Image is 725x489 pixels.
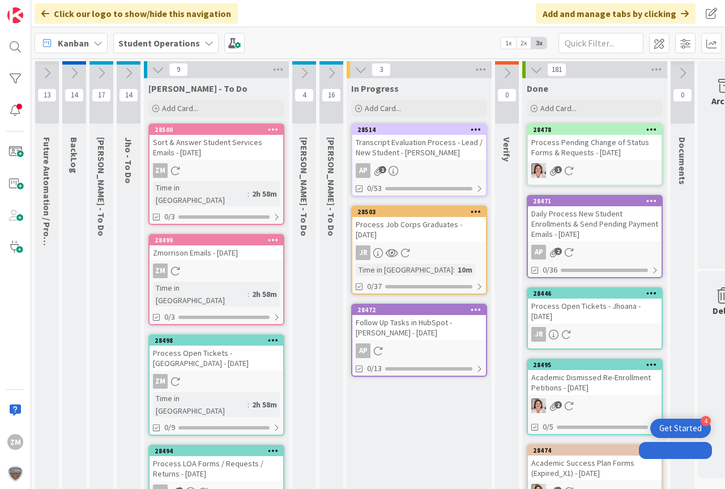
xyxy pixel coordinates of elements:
[533,126,662,134] div: 28478
[352,125,486,160] div: 28514Transcript Evaluation Process - Lead / New Student - [PERSON_NAME]
[528,445,662,481] div: 28474Academic Success Plan Forms (Expired_X1) - [DATE]
[501,137,513,161] span: Verify
[536,3,696,24] div: Add and manage tabs by clicking
[249,188,280,200] div: 2h 58m
[528,360,662,370] div: 28495
[527,83,548,94] span: Done
[150,235,283,245] div: 28499
[528,245,662,260] div: AP
[352,207,486,217] div: 28503
[528,163,662,178] div: EW
[527,124,663,186] a: 28478Process Pending Change of Status Forms & Requests - [DATE]EW
[379,166,386,173] span: 1
[153,374,168,389] div: ZM
[528,360,662,395] div: 28495Academic Dismissed Re-Enrollment Petitions - [DATE]
[351,83,399,94] span: In Progress
[352,135,486,160] div: Transcript Evaluation Process - Lead / New Student - [PERSON_NAME]
[673,88,692,102] span: 0
[531,398,546,413] img: EW
[153,263,168,278] div: ZM
[248,288,249,300] span: :
[148,234,284,325] a: 28499Zmorrison Emails - [DATE]ZMTime in [GEOGRAPHIC_DATA]:2h 58m0/3
[659,423,702,434] div: Get Started
[164,422,175,433] span: 0/9
[528,445,662,456] div: 28474
[367,182,382,194] span: 0/53
[119,88,138,102] span: 14
[249,398,280,411] div: 2h 58m
[356,343,370,358] div: AP
[352,125,486,135] div: 28514
[543,421,553,433] span: 0/5
[150,125,283,135] div: 28500
[531,163,546,178] img: EW
[150,456,283,481] div: Process LOA Forms / Requests / Returns - [DATE]
[528,206,662,241] div: Daily Process New Student Enrollments & Send Pending Payment Emails - [DATE]
[150,446,283,456] div: 28494
[555,401,562,409] span: 2
[249,288,280,300] div: 2h 58m
[555,248,562,255] span: 2
[352,245,486,260] div: JR
[248,188,249,200] span: :
[533,290,662,297] div: 28446
[155,337,283,345] div: 28498
[58,36,89,50] span: Kanban
[153,282,248,307] div: Time in [GEOGRAPHIC_DATA]
[533,197,662,205] div: 28471
[352,207,486,242] div: 28503Process Job Corps Graduates - [DATE]
[7,466,23,482] img: avatar
[150,335,283,346] div: 28498
[528,288,662,324] div: 28446Process Open Tickets - Jhoana - [DATE]
[528,135,662,160] div: Process Pending Change of Status Forms & Requests - [DATE]
[7,7,23,23] img: Visit kanbanzone.com
[365,103,401,113] span: Add Card...
[352,305,486,340] div: 28472Follow Up Tasks in HubSpot - [PERSON_NAME] - [DATE]
[528,125,662,135] div: 28478
[352,343,486,358] div: AP
[356,263,453,276] div: Time in [GEOGRAPHIC_DATA]
[352,305,486,315] div: 28472
[150,235,283,260] div: 28499Zmorrison Emails - [DATE]
[150,335,283,371] div: 28498Process Open Tickets - [GEOGRAPHIC_DATA] - [DATE]
[351,304,487,377] a: 28472Follow Up Tasks in HubSpot - [PERSON_NAME] - [DATE]AP0/13
[533,361,662,369] div: 28495
[547,63,566,76] span: 181
[35,3,238,24] div: Click our logo to show/hide this navigation
[352,315,486,340] div: Follow Up Tasks in HubSpot - [PERSON_NAME] - [DATE]
[356,245,370,260] div: JR
[516,37,531,49] span: 2x
[150,346,283,371] div: Process Open Tickets - [GEOGRAPHIC_DATA] - [DATE]
[169,63,188,76] span: 9
[372,63,391,76] span: 3
[528,196,662,206] div: 28471
[7,434,23,450] div: ZM
[701,416,711,426] div: 4
[164,211,175,223] span: 0/3
[531,245,546,260] div: AP
[528,327,662,342] div: JR
[528,125,662,160] div: 28478Process Pending Change of Status Forms & Requests - [DATE]
[677,137,688,185] span: Documents
[322,88,341,102] span: 16
[37,88,57,102] span: 13
[155,126,283,134] div: 28500
[558,33,643,53] input: Quick Filter...
[531,37,547,49] span: 3x
[123,137,134,184] span: Jho - To Do
[96,137,107,236] span: Emilie - To Do
[148,124,284,225] a: 28500Sort & Answer Student Services Emails - [DATE]ZMTime in [GEOGRAPHIC_DATA]:2h 58m0/3
[527,287,663,350] a: 28446Process Open Tickets - Jhoana - [DATE]JR
[540,103,577,113] span: Add Card...
[367,363,382,375] span: 0/13
[153,392,248,417] div: Time in [GEOGRAPHIC_DATA]
[356,163,370,178] div: AP
[528,288,662,299] div: 28446
[148,83,248,94] span: Zaida - To Do
[501,37,516,49] span: 1x
[357,306,486,314] div: 28472
[148,334,284,436] a: 28498Process Open Tickets - [GEOGRAPHIC_DATA] - [DATE]ZMTime in [GEOGRAPHIC_DATA]:2h 58m0/9
[150,135,283,160] div: Sort & Answer Student Services Emails - [DATE]
[527,195,663,278] a: 28471Daily Process New Student Enrollments & Send Pending Payment Emails - [DATE]AP0/36
[528,196,662,241] div: 28471Daily Process New Student Enrollments & Send Pending Payment Emails - [DATE]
